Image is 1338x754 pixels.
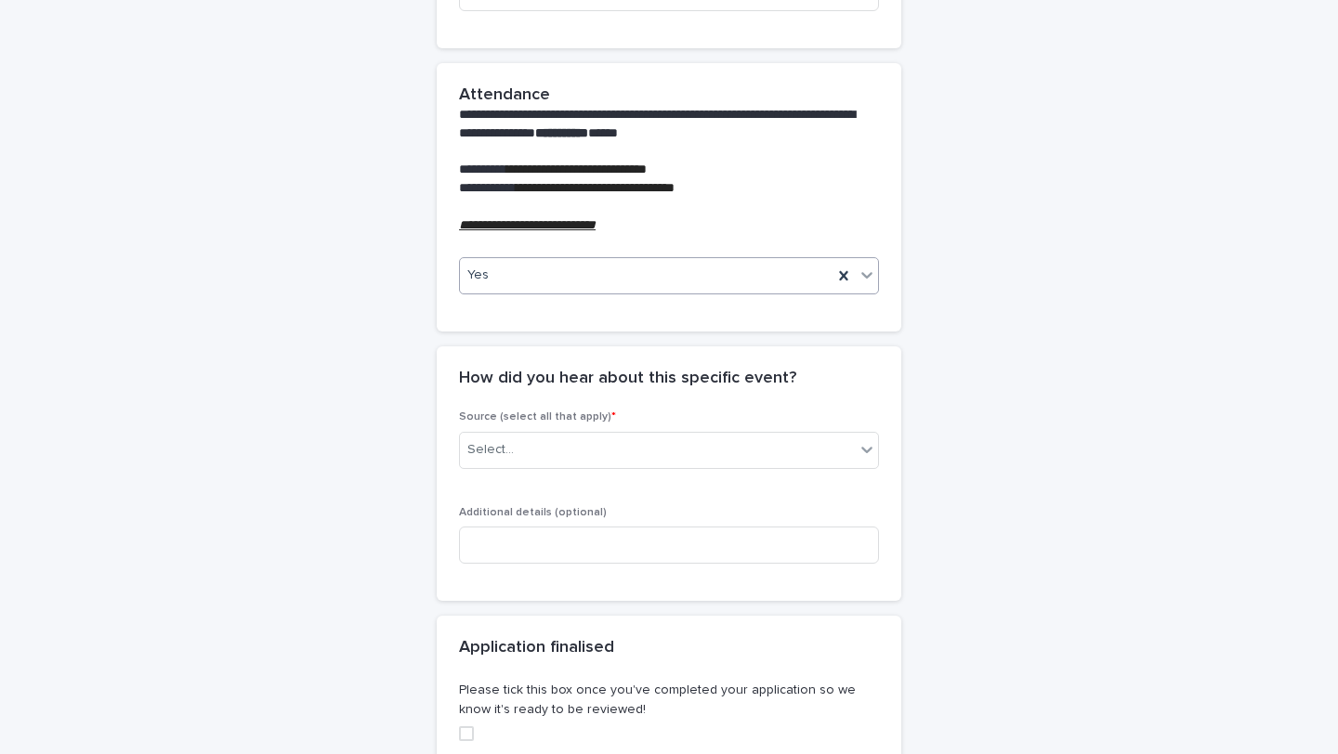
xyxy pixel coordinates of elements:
span: Source (select all that apply) [459,411,616,422]
h2: How did you hear about this specific event? [459,369,796,389]
span: Yes [467,266,489,285]
span: Additional details (optional) [459,507,607,518]
h2: Application finalised [459,638,614,658]
h2: Attendance [459,85,550,106]
div: Select... [467,440,514,460]
p: Please tick this box once you've completed your application so we know it's ready to be reviewed! [459,681,879,720]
